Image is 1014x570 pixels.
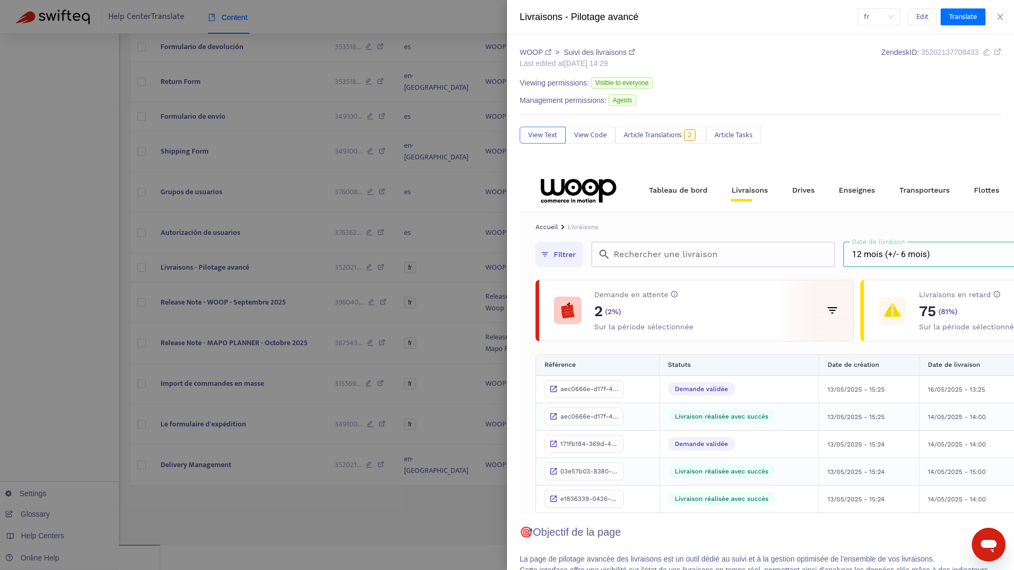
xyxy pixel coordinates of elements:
[520,95,606,106] span: Management permissions:
[520,58,635,69] div: Last edited at [DATE] 14:29
[949,11,977,23] span: Translate
[615,127,706,144] button: Article Translations2
[715,129,753,141] span: Article Tasks
[881,47,1001,69] div: Zendesk ID:
[520,47,635,58] div: >
[520,48,553,56] a: WOOP
[684,129,696,141] span: 2
[520,78,589,89] span: Viewing permissions:
[528,129,557,141] span: View Text
[921,48,979,56] span: 35202137708433
[591,77,653,89] span: Visible to everyone
[624,129,682,141] span: Article Translations
[564,48,635,56] a: Suivi des livraisons
[574,129,607,141] span: View Code
[520,127,566,144] button: View Text
[520,10,858,24] div: Livraisons - Pilotage avancé
[566,127,615,144] button: View Code
[941,8,985,25] button: Translate
[916,11,928,23] span: Edit
[972,528,1006,562] iframe: Bouton de lancement de la fenêtre de messagerie
[533,526,621,538] span: Objectif de la page
[608,94,636,106] span: Agents
[908,8,937,25] button: Edit
[993,12,1008,22] button: Close
[864,9,894,25] span: fr
[996,13,1004,21] span: close
[706,127,761,144] button: Article Tasks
